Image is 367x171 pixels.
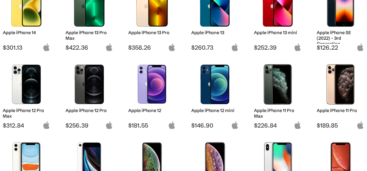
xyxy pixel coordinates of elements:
[231,121,239,129] img: apple-logo
[43,121,50,129] img: apple-logo
[105,121,113,129] img: apple-logo
[254,30,301,35] h2: Apple iPhone 13 mini
[66,30,113,41] h2: Apple iPhone 13 Pro Max
[259,64,297,105] img: iPhone 11 Pro Max
[63,61,116,129] a: iPhone 12 Pro Apple iPhone 12 Pro $256.39 apple-logo
[128,44,176,51] span: $358.26
[254,44,301,51] span: $252.39
[3,122,50,129] span: $312.84
[128,122,176,129] span: $181.55
[66,44,113,51] span: $422.36
[254,122,301,129] span: $226.84
[356,43,364,51] img: apple-logo
[128,30,176,35] h2: Apple iPhone 13 Pro
[3,44,50,51] span: $301.13
[105,43,113,51] img: apple-logo
[294,121,301,129] img: apple-logo
[3,108,50,119] h2: Apple iPhone 12 Pro Max
[317,44,364,51] span: $126.22
[128,108,176,113] h2: Apple iPhone 12
[66,108,113,113] h2: Apple iPhone 12 Pro
[133,64,171,105] img: iPhone 12
[168,121,176,129] img: apple-logo
[191,44,239,51] span: $260.73
[66,122,113,129] span: $256.39
[126,61,179,129] a: iPhone 12 Apple iPhone 12 $181.55 apple-logo
[168,43,176,51] img: apple-logo
[251,61,304,129] a: iPhone 11 Pro Max Apple iPhone 11 Pro Max $226.84 apple-logo
[191,122,239,129] span: $146.90
[231,43,239,51] img: apple-logo
[3,30,50,35] h2: Apple iPhone 14
[321,64,360,105] img: iPhone 11 Pro
[356,121,364,129] img: apple-logo
[254,108,301,119] h2: Apple iPhone 11 Pro Max
[317,108,364,113] h2: Apple iPhone 11 Pro
[191,108,239,113] h2: Apple iPhone 12 mini
[196,64,234,105] img: iPhone 12 mini
[70,64,108,105] img: iPhone 12 Pro
[294,43,301,51] img: apple-logo
[43,43,50,51] img: apple-logo
[317,122,364,129] span: $189.85
[7,64,46,105] img: iPhone 12 Pro Max
[191,30,239,35] h2: Apple iPhone 13
[317,30,364,47] h2: Apple iPhone SE (2022) - 3rd Generation
[188,61,241,129] a: iPhone 12 mini Apple iPhone 12 mini $146.90 apple-logo
[314,61,367,129] a: iPhone 11 Pro Apple iPhone 11 Pro $189.85 apple-logo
